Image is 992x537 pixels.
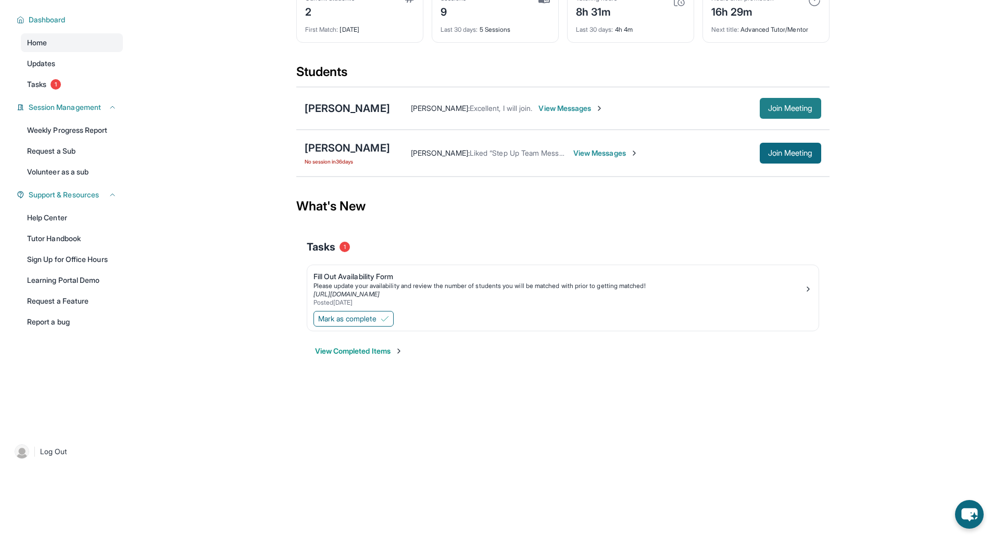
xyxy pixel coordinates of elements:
[340,242,350,252] span: 1
[24,102,117,113] button: Session Management
[21,271,123,290] a: Learning Portal Demo
[711,19,821,34] div: Advanced Tutor/Mentor
[305,101,390,116] div: [PERSON_NAME]
[307,265,819,309] a: Fill Out Availability FormPlease update your availability and review the number of students you w...
[15,444,29,459] img: user-img
[955,500,984,529] button: chat-button
[27,79,46,90] span: Tasks
[711,26,739,33] span: Next title :
[313,271,804,282] div: Fill Out Availability Form
[51,79,61,90] span: 1
[21,229,123,248] a: Tutor Handbook
[313,290,380,298] a: [URL][DOMAIN_NAME]
[711,3,774,19] div: 16h 29m
[305,141,390,155] div: [PERSON_NAME]
[576,19,685,34] div: 4h 4m
[21,121,123,140] a: Weekly Progress Report
[33,445,36,458] span: |
[305,157,390,166] span: No session in 36 days
[24,190,117,200] button: Support & Resources
[315,346,403,356] button: View Completed Items
[305,19,415,34] div: [DATE]
[313,282,804,290] div: Please update your availability and review the number of students you will be matched with prior ...
[630,149,638,157] img: Chevron-Right
[595,104,604,113] img: Chevron-Right
[411,104,470,113] span: [PERSON_NAME] :
[441,3,467,19] div: 9
[441,19,550,34] div: 5 Sessions
[313,298,804,307] div: Posted [DATE]
[40,446,67,457] span: Log Out
[21,33,123,52] a: Home
[29,190,99,200] span: Support & Resources
[538,103,604,114] span: View Messages
[441,26,478,33] span: Last 30 days :
[576,3,618,19] div: 8h 31m
[307,240,335,254] span: Tasks
[29,15,66,25] span: Dashboard
[305,26,338,33] span: First Match :
[27,58,56,69] span: Updates
[576,26,613,33] span: Last 30 days :
[21,250,123,269] a: Sign Up for Office Hours
[21,142,123,160] a: Request a Sub
[296,64,830,86] div: Students
[10,440,123,463] a: |Log Out
[411,148,470,157] span: [PERSON_NAME] :
[305,3,355,19] div: 2
[21,313,123,331] a: Report a bug
[29,102,101,113] span: Session Management
[21,292,123,310] a: Request a Feature
[21,54,123,73] a: Updates
[760,143,821,164] button: Join Meeting
[21,75,123,94] a: Tasks1
[573,148,638,158] span: View Messages
[21,163,123,181] a: Volunteer as a sub
[768,105,813,111] span: Join Meeting
[381,315,389,323] img: Mark as complete
[24,15,117,25] button: Dashboard
[21,208,123,227] a: Help Center
[318,314,376,324] span: Mark as complete
[313,311,394,327] button: Mark as complete
[768,150,813,156] span: Join Meeting
[470,104,533,113] span: Excellent, I will join.
[296,183,830,229] div: What's New
[760,98,821,119] button: Join Meeting
[27,38,47,48] span: Home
